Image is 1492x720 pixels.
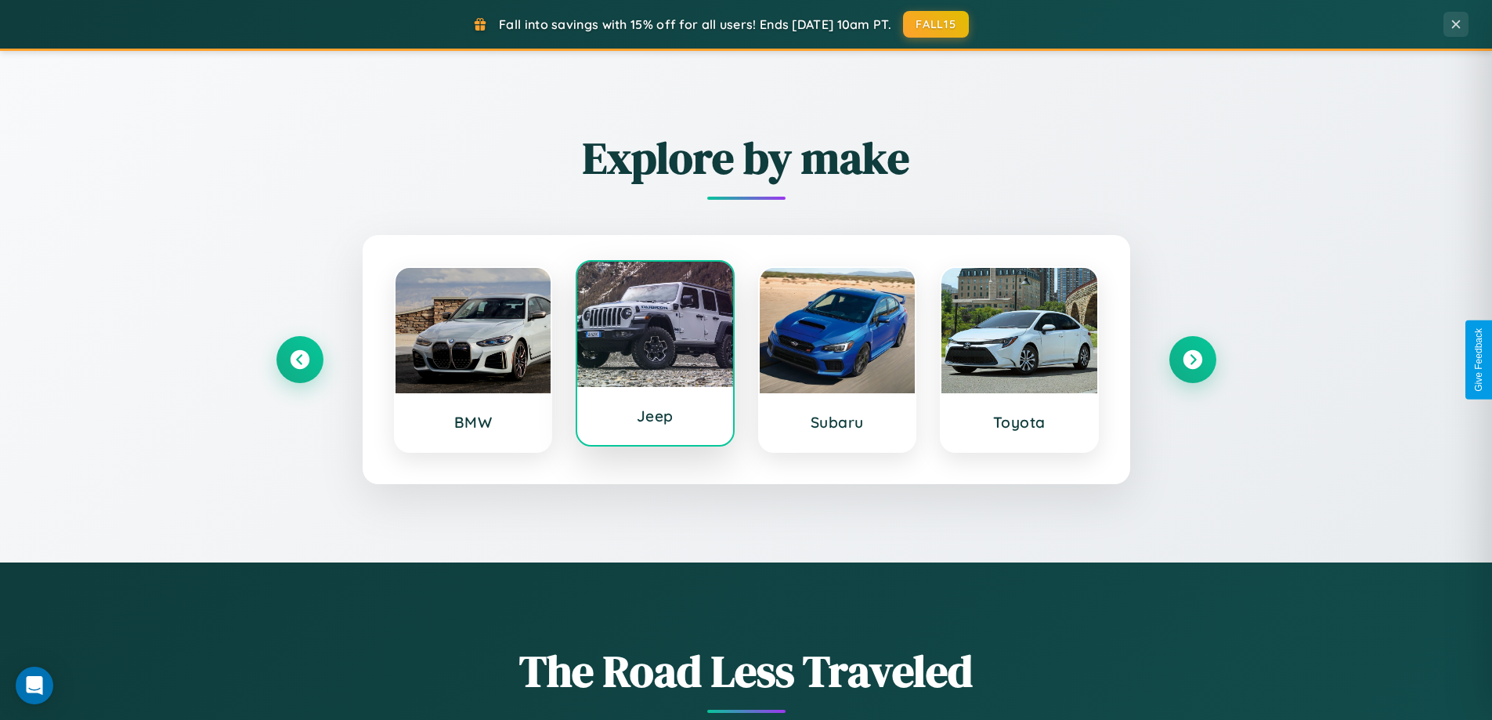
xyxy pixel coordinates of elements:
div: Give Feedback [1473,328,1484,392]
button: FALL15 [903,11,969,38]
h1: The Road Less Traveled [276,641,1216,701]
h3: Jeep [593,407,717,425]
h3: Toyota [957,413,1082,432]
h3: BMW [411,413,536,432]
h2: Explore by make [276,128,1216,188]
span: Fall into savings with 15% off for all users! Ends [DATE] 10am PT. [499,16,891,32]
div: Open Intercom Messenger [16,667,53,704]
h3: Subaru [775,413,900,432]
